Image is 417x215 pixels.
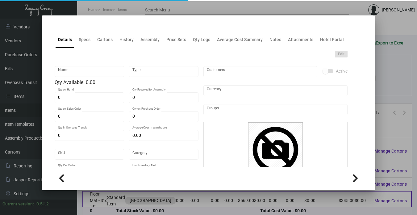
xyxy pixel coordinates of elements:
input: Add new.. [207,107,344,112]
div: History [119,36,134,43]
button: Edit [335,51,348,57]
div: Details [58,36,72,43]
div: Attachments [288,36,313,43]
div: Hotel Portal [320,36,344,43]
div: Qty Available: 0.00 [55,79,198,86]
div: Notes [269,36,281,43]
div: Current version: [2,201,34,207]
div: Specs [79,36,90,43]
div: Assembly [140,36,160,43]
span: Active [336,67,348,75]
input: Add new.. [207,69,314,74]
span: Edit [338,52,344,57]
div: Qty Logs [193,36,210,43]
div: Price Sets [166,36,186,43]
div: Cartons [97,36,113,43]
div: 0.51.2 [36,201,49,207]
div: Average Cost Summary [217,36,263,43]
